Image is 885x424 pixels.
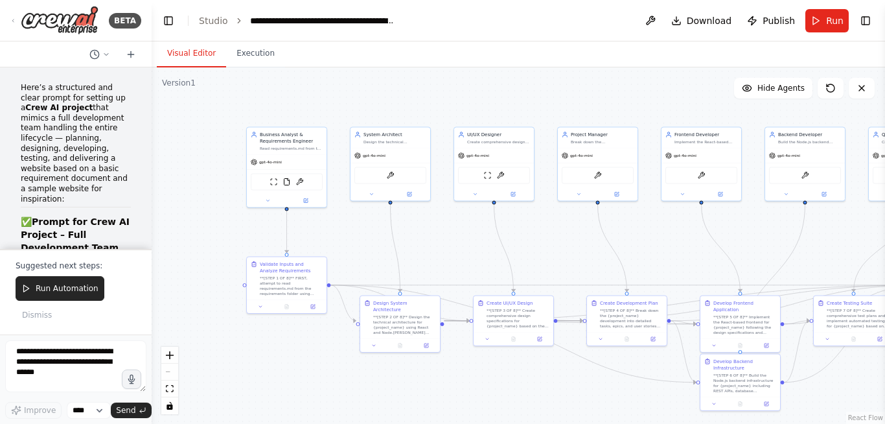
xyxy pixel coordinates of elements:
img: FileWriterTool [497,172,505,180]
button: No output available [273,303,300,311]
button: Open in side panel [755,400,777,408]
div: **[STEP 5 OF 8]** Implement the React-based frontend for {project_name} following the design spec... [713,314,776,335]
div: Create comprehensive design specifications for {project_name} including wireframes, mockups, and ... [467,139,530,145]
g: Edge from c99f6c0d-3430-4e49-bd38-ae0f01fea409 to 8117bc6a-0554-4e94-a591-b9cc3e68d2ba [595,205,630,292]
div: Business Analyst & Requirements Engineer [260,132,323,145]
strong: Crew AI project [25,103,93,112]
div: BETA [109,13,141,29]
button: No output available [726,400,753,408]
div: Backend DeveloperBuild the Node.js backend infrastructure for {project_name} including APIs, data... [764,127,845,202]
div: System Architect [363,132,426,138]
div: **[STEP 4 OF 8]** Break down the {project_name} development into detailed tasks, epics, and user ... [600,308,663,329]
button: Click to speak your automation idea [122,370,141,389]
h3: ✅ [21,215,131,267]
g: Edge from 957a6975-2215-4309-9ccc-63cffc3db4bd to d7e216a1-d7af-479e-b39e-a3363893f9d4 [785,318,810,386]
div: Project Manager [571,132,634,138]
div: System ArchitectDesign the technical architecture for {project_name} using React and Node.[PERSON... [350,127,431,202]
div: Business Analyst & Requirements EngineerRead requirements.md from the requirements folder, analyz... [246,127,327,208]
a: React Flow attribution [848,414,883,421]
button: toggle interactivity [161,397,178,414]
div: Develop Frontend Application [713,300,776,313]
div: Validate Inputs and Analyze Requirements [260,261,323,274]
img: FileWriterTool [594,172,602,180]
button: Open in side panel [806,191,843,198]
span: Improve [24,405,56,416]
span: gpt-4o-mini [777,153,800,158]
button: Open in side panel [302,303,324,311]
g: Edge from 2e7e95ab-f140-46c9-b24f-e29258918cd6 to 8117bc6a-0554-4e94-a591-b9cc3e68d2ba [331,282,583,324]
img: FileWriterTool [698,172,706,180]
div: Design System Architecture [373,300,436,313]
button: Execution [226,40,285,67]
div: Create UI/UX Design**[STEP 3 OF 8]** Create comprehensive design specifications for {project_name... [473,296,554,347]
g: Edge from 45fe3aaf-1203-4060-9625-7348e259c5db to e8aaac33-73de-47c5-a31f-c4c696f70f9b [444,318,470,324]
button: Open in side panel [495,191,532,198]
button: Start a new chat [121,47,141,62]
span: Send [116,405,135,416]
a: Studio [199,16,228,26]
div: Implement the React-based frontend for {project_name} following the design specifications and arc... [674,139,737,145]
div: Create UI/UX Design [487,300,533,307]
p: Suggested next steps: [16,261,136,271]
button: Open in side panel [642,335,664,343]
div: Create Development Plan**[STEP 4 OF 8]** Break down the {project_name} development into detailed ... [586,296,667,347]
div: Read requirements.md from the requirements folder, analyze sample websites, and create comprehens... [260,146,323,151]
div: Break down the {project_name} development into detailed tasks, epics, and user stories with prope... [571,139,634,145]
span: Hide Agents [757,83,805,93]
div: Create Development Plan [600,300,658,307]
g: Edge from 2f9a083a-6e83-42c7-9c20-091b7d6fd127 to 957a6975-2215-4309-9ccc-63cffc3db4bd [737,205,809,351]
button: Visual Editor [157,40,226,67]
button: Hide Agents [734,78,812,99]
g: Edge from e8aaac33-73de-47c5-a31f-c4c696f70f9b to 468ec386-d6c4-4cc2-9cd3-df0a5203a47b [558,318,696,327]
span: Dismiss [22,310,52,320]
div: **[STEP 3 OF 8]** Create comprehensive design specifications for {project_name} based on the samp... [487,308,549,329]
img: FileWriterTool [296,178,304,186]
button: Open in side panel [391,191,428,198]
div: Project ManagerBreak down the {project_name} development into detailed tasks, epics, and user sto... [557,127,638,202]
span: Publish [763,14,795,27]
button: Open in side panel [529,335,551,343]
button: Open in side panel [755,342,777,349]
div: Validate Inputs and Analyze Requirements**[STEP 1 OF 8]** FIRST, attempt to read requirements.md ... [246,257,327,314]
button: Run [805,9,849,32]
img: ScrapeWebsiteTool [484,172,492,180]
img: FileReadTool [283,178,291,186]
strong: Prompt for Crew AI Project – Full Development Team for Website Creation [21,217,130,266]
div: **[STEP 2 OF 8]** Design the technical architecture for {project_name} using React and Node.[PERS... [373,314,436,335]
span: gpt-4o-mini [259,159,282,165]
button: fit view [161,381,178,397]
button: Hide left sidebar [159,12,178,30]
img: FileWriterTool [801,172,809,180]
button: Open in side panel [415,342,437,349]
g: Edge from 8117bc6a-0554-4e94-a591-b9cc3e68d2ba to 957a6975-2215-4309-9ccc-63cffc3db4bd [671,318,696,386]
div: React Flow controls [161,347,178,414]
button: Improve [5,402,62,419]
button: Switch to previous chat [84,47,115,62]
button: No output available [840,335,867,343]
button: Publish [742,9,800,32]
div: Backend Developer [778,132,841,138]
button: Open in side panel [599,191,636,198]
g: Edge from 4f8d0b64-56b7-4cac-baf7-7d62dd7e0a83 to 45fe3aaf-1203-4060-9625-7348e259c5db [387,205,404,292]
button: Open in side panel [702,191,739,198]
g: Edge from 45fe3aaf-1203-4060-9625-7348e259c5db to 957a6975-2215-4309-9ccc-63cffc3db4bd [444,318,696,386]
g: Edge from 2e7e95ab-f140-46c9-b24f-e29258918cd6 to e8aaac33-73de-47c5-a31f-c4c696f70f9b [331,282,470,324]
g: Edge from d643384b-9202-4288-8247-9d757d41a1e1 to 2e7e95ab-f140-46c9-b24f-e29258918cd6 [284,211,290,253]
span: Download [687,14,732,27]
span: gpt-4o-mini [363,153,385,158]
button: Download [666,9,737,32]
span: Run [826,14,844,27]
div: Version 1 [162,78,196,88]
span: gpt-4o-mini [466,153,489,158]
span: Run Automation [36,283,98,294]
p: Here’s a structured and clear prompt for setting up a that mimics a full development team handlin... [21,83,131,204]
div: Develop Backend Infrastructure**[STEP 6 OF 8]** Build the Node.js backend infrastructure for {pro... [700,354,781,412]
div: Design System Architecture**[STEP 2 OF 8]** Design the technical architecture for {project_name} ... [360,296,441,353]
nav: breadcrumb [199,14,396,27]
button: Dismiss [16,306,58,324]
img: Logo [21,6,98,35]
div: UI/UX DesignerCreate comprehensive design specifications for {project_name} including wireframes,... [454,127,534,202]
div: Design the technical architecture for {project_name} using React and Node.[PERSON_NAME], defining... [363,139,426,145]
div: Create Testing Suite [827,300,872,307]
div: Develop Frontend Application**[STEP 5 OF 8]** Implement the React-based frontend for {project_nam... [700,296,781,353]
